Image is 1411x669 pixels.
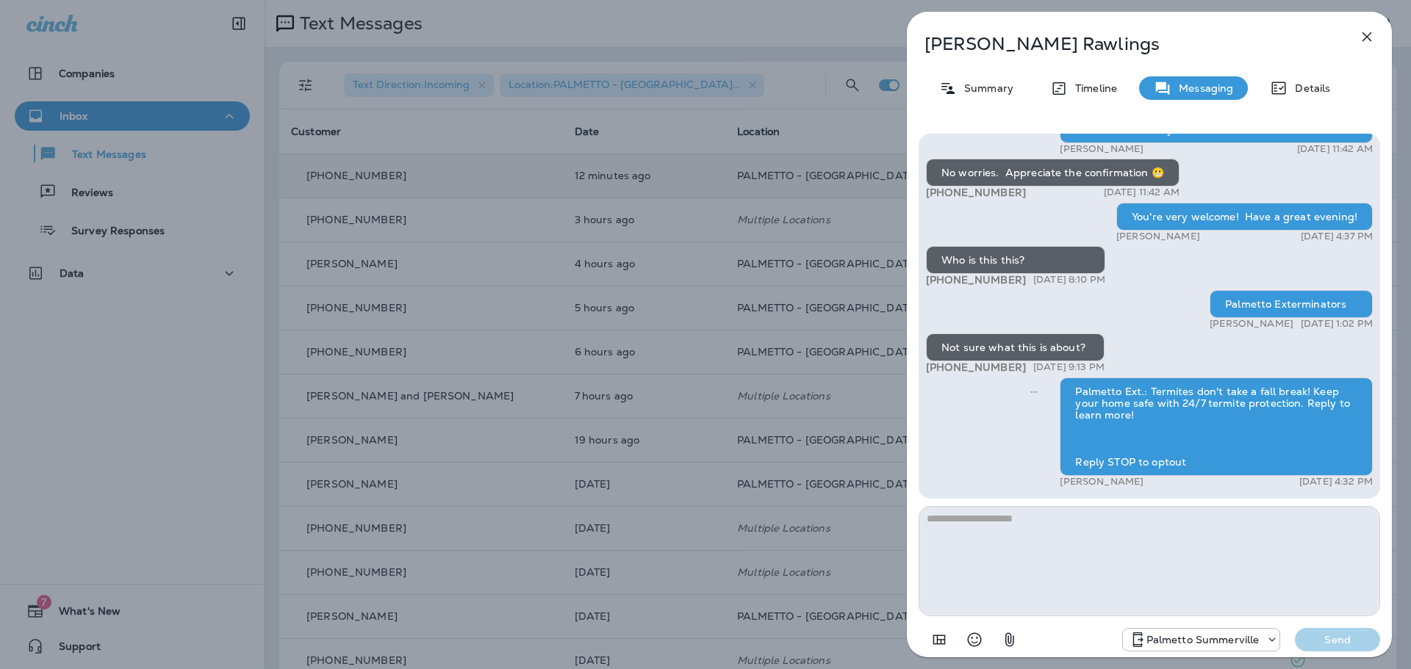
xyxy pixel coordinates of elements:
p: Timeline [1068,82,1117,94]
div: Not sure what this is about? [926,333,1105,361]
p: [DATE] 1:02 PM [1301,318,1373,330]
p: [DATE] 4:37 PM [1301,231,1373,242]
p: Details [1288,82,1330,94]
p: Summary [957,82,1013,94]
p: [DATE] 11:42 AM [1297,143,1373,155]
span: Sent [1030,384,1038,397]
div: Palmetto Ext.: Termites don't take a fall break! Keep your home safe with 24/7 termite protection... [1060,377,1373,476]
div: You're very welcome! Have a great evening! [1116,203,1373,231]
p: [PERSON_NAME] Rawlings [924,34,1326,54]
button: Select an emoji [960,625,989,654]
span: [PHONE_NUMBER] [926,361,1026,374]
p: Palmetto Summerville [1146,634,1260,646]
p: [DATE] 8:10 PM [1033,274,1105,286]
p: [PERSON_NAME] [1060,143,1143,155]
p: [DATE] 9:13 PM [1033,361,1105,373]
div: +1 (843) 594-2691 [1123,631,1280,648]
span: [PHONE_NUMBER] [926,186,1026,199]
p: [DATE] 4:32 PM [1299,476,1373,488]
div: Who is this this? [926,246,1105,274]
p: [PERSON_NAME] [1116,231,1200,242]
div: No worries. Appreciate the confirmation 😬 [926,159,1180,187]
p: [PERSON_NAME] [1060,476,1143,488]
button: Add in a premade template [924,625,954,654]
p: [DATE] 11:42 AM [1104,187,1180,198]
div: Palmetto Exterminators [1210,290,1373,318]
span: [PHONE_NUMBER] [926,273,1026,286]
p: Messaging [1171,82,1233,94]
p: [PERSON_NAME] [1210,318,1293,330]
